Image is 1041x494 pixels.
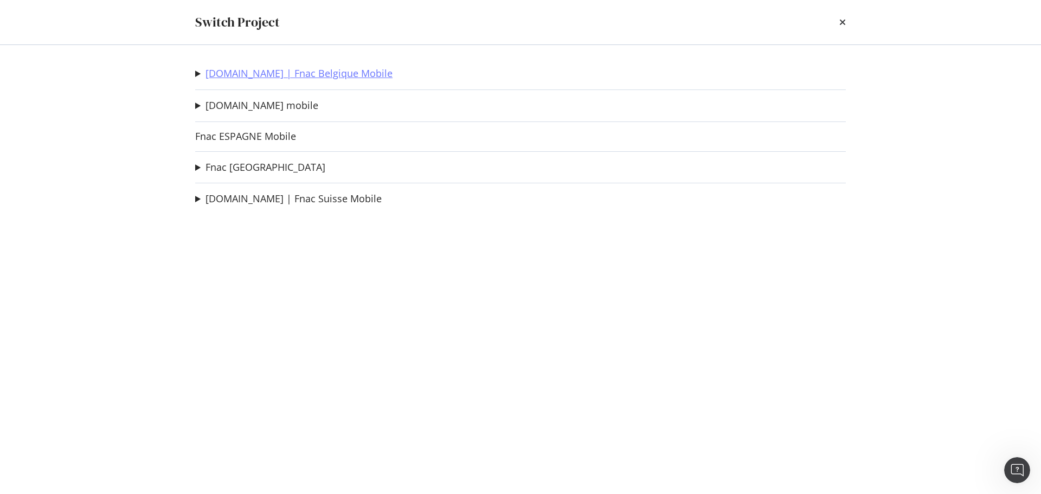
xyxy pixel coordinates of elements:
summary: [DOMAIN_NAME] mobile [195,99,318,113]
a: [DOMAIN_NAME] | Fnac Belgique Mobile [205,68,393,79]
a: Fnac [GEOGRAPHIC_DATA] [205,162,325,173]
a: [DOMAIN_NAME] | Fnac Suisse Mobile [205,193,382,204]
a: Fnac ESPAGNE Mobile [195,131,296,142]
a: [DOMAIN_NAME] mobile [205,100,318,111]
iframe: Intercom live chat [1004,457,1030,483]
div: times [839,13,846,31]
div: Switch Project [195,13,280,31]
summary: [DOMAIN_NAME] | Fnac Belgique Mobile [195,67,393,81]
summary: [DOMAIN_NAME] | Fnac Suisse Mobile [195,192,382,206]
summary: Fnac [GEOGRAPHIC_DATA] [195,161,325,175]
